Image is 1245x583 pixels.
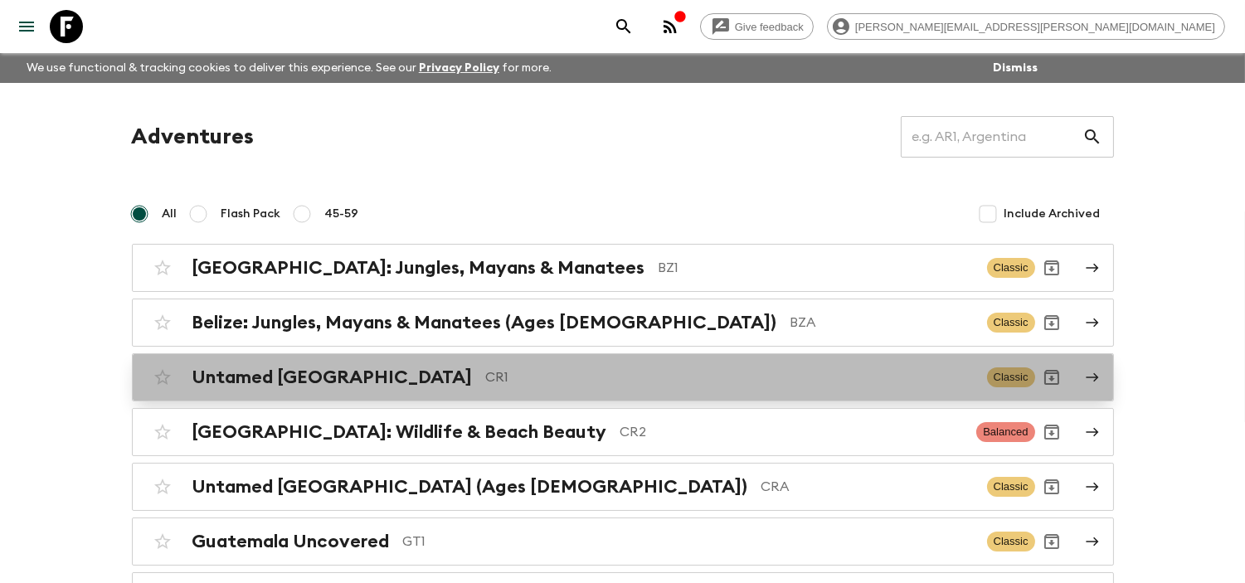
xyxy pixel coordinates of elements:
[726,21,813,33] span: Give feedback
[192,312,777,333] h2: Belize: Jungles, Mayans & Manatees (Ages [DEMOGRAPHIC_DATA])
[132,299,1114,347] a: Belize: Jungles, Mayans & Manatees (Ages [DEMOGRAPHIC_DATA])BZAClassicArchive
[20,53,558,83] p: We use functional & tracking cookies to deliver this experience. See our for more.
[192,421,607,443] h2: [GEOGRAPHIC_DATA]: Wildlife & Beach Beauty
[403,532,974,551] p: GT1
[221,206,281,222] span: Flash Pack
[987,367,1035,387] span: Classic
[325,206,359,222] span: 45-59
[1035,251,1068,284] button: Archive
[761,477,974,497] p: CRA
[486,367,974,387] p: CR1
[192,257,645,279] h2: [GEOGRAPHIC_DATA]: Jungles, Mayans & Manatees
[987,258,1035,278] span: Classic
[1035,415,1068,449] button: Archive
[132,120,255,153] h1: Adventures
[1004,206,1101,222] span: Include Archived
[163,206,178,222] span: All
[132,408,1114,456] a: [GEOGRAPHIC_DATA]: Wildlife & Beach BeautyCR2BalancedArchive
[1035,470,1068,503] button: Archive
[132,244,1114,292] a: [GEOGRAPHIC_DATA]: Jungles, Mayans & ManateesBZ1ClassicArchive
[659,258,974,278] p: BZ1
[700,13,814,40] a: Give feedback
[419,62,499,74] a: Privacy Policy
[989,56,1042,80] button: Dismiss
[132,353,1114,401] a: Untamed [GEOGRAPHIC_DATA]CR1ClassicArchive
[1035,306,1068,339] button: Archive
[901,114,1082,160] input: e.g. AR1, Argentina
[976,422,1034,442] span: Balanced
[192,367,473,388] h2: Untamed [GEOGRAPHIC_DATA]
[192,531,390,552] h2: Guatemala Uncovered
[10,10,43,43] button: menu
[1035,361,1068,394] button: Archive
[987,532,1035,551] span: Classic
[132,463,1114,511] a: Untamed [GEOGRAPHIC_DATA] (Ages [DEMOGRAPHIC_DATA])CRAClassicArchive
[192,476,748,498] h2: Untamed [GEOGRAPHIC_DATA] (Ages [DEMOGRAPHIC_DATA])
[790,313,974,333] p: BZA
[827,13,1225,40] div: [PERSON_NAME][EMAIL_ADDRESS][PERSON_NAME][DOMAIN_NAME]
[132,517,1114,566] a: Guatemala UncoveredGT1ClassicArchive
[620,422,964,442] p: CR2
[987,313,1035,333] span: Classic
[1035,525,1068,558] button: Archive
[846,21,1224,33] span: [PERSON_NAME][EMAIL_ADDRESS][PERSON_NAME][DOMAIN_NAME]
[607,10,640,43] button: search adventures
[987,477,1035,497] span: Classic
